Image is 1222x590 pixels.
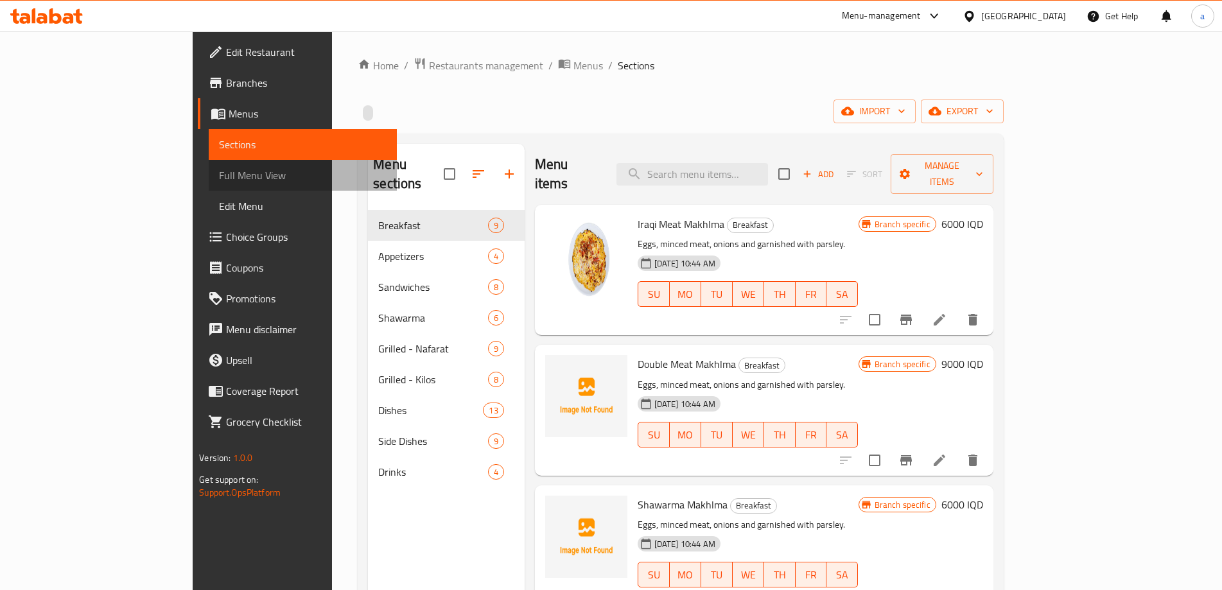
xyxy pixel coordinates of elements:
a: Upsell [198,345,397,376]
span: Add [801,167,835,182]
span: Breakfast [378,218,487,233]
nav: Menu sections [368,205,524,492]
button: TU [701,281,733,307]
span: 9 [489,220,503,232]
img: Shawarma Makhlma [545,496,627,578]
button: SU [638,281,670,307]
div: items [488,310,504,325]
span: Edit Menu [219,198,387,214]
span: WE [738,566,759,584]
p: Eggs, minced meat, onions and garnished with parsley. [638,517,859,533]
span: TH [769,285,790,304]
button: FR [796,281,827,307]
span: 4 [489,250,503,263]
button: Add section [494,159,525,189]
span: Shawarma [378,310,487,325]
button: TH [764,422,796,447]
button: import [834,100,916,123]
span: Branch specific [869,218,936,230]
span: Version: [199,449,231,466]
span: Manage items [901,158,982,190]
span: Upsell [226,352,387,368]
a: Edit Menu [209,191,397,221]
span: Coupons [226,260,387,275]
div: Drinks4 [368,456,524,487]
a: Menus [198,98,397,129]
button: MO [670,422,701,447]
button: SU [638,562,670,587]
span: Grocery Checklist [226,414,387,429]
div: items [488,464,504,480]
span: 9 [489,343,503,355]
span: Shawarma Makhlma [638,495,728,514]
input: search [616,163,768,186]
li: / [608,58,613,73]
div: Sandwiches8 [368,272,524,302]
button: Branch-specific-item [891,445,921,476]
span: Breakfast [739,358,785,373]
button: WE [733,422,764,447]
span: Edit Restaurant [226,44,387,60]
div: Grilled - Kilos8 [368,364,524,395]
span: MO [675,285,696,304]
span: SU [643,285,665,304]
span: Coverage Report [226,383,387,399]
span: 13 [484,404,503,417]
div: items [488,279,504,295]
div: items [488,341,504,356]
span: 1.0.0 [233,449,253,466]
div: Appetizers4 [368,241,524,272]
span: SU [643,566,665,584]
p: Eggs, minced meat, onions and garnished with parsley. [638,377,859,393]
span: Select section [771,161,798,187]
span: a [1200,9,1205,23]
button: FR [796,562,827,587]
span: Select to update [861,447,888,474]
button: TH [764,562,796,587]
span: Full Menu View [219,168,387,183]
span: Branches [226,75,387,91]
span: Sections [219,137,387,152]
button: TU [701,422,733,447]
span: 6 [489,312,503,324]
div: Grilled - Kilos [378,372,487,387]
div: Drinks [378,464,487,480]
button: WE [733,562,764,587]
span: Branch specific [869,499,936,511]
span: SA [832,566,853,584]
div: items [488,433,504,449]
a: Sections [209,129,397,160]
div: items [488,248,504,264]
span: 8 [489,374,503,386]
span: Breakfast [731,498,776,513]
h6: 6000 IQD [941,215,983,233]
img: Iraqi Meat Makhlma [545,215,627,297]
a: Menu disclaimer [198,314,397,345]
span: FR [801,426,822,444]
div: Breakfast [738,358,785,373]
div: items [488,372,504,387]
span: Iraqi Meat Makhlma [638,214,724,234]
span: Menu disclaimer [226,322,387,337]
span: Menus [573,58,603,73]
span: Breakfast [728,218,773,232]
span: export [931,103,993,119]
span: Select to update [861,306,888,333]
button: SU [638,422,670,447]
a: Promotions [198,283,397,314]
div: [GEOGRAPHIC_DATA] [981,9,1066,23]
span: TH [769,426,790,444]
span: Branch specific [869,358,936,370]
h6: 6000 IQD [941,496,983,514]
button: MO [670,281,701,307]
div: Dishes [378,403,483,418]
a: Choice Groups [198,221,397,252]
span: import [844,103,905,119]
span: FR [801,566,822,584]
div: Menu-management [842,8,921,24]
span: SA [832,426,853,444]
button: delete [957,304,988,335]
h2: Menu items [535,155,602,193]
span: 8 [489,281,503,293]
